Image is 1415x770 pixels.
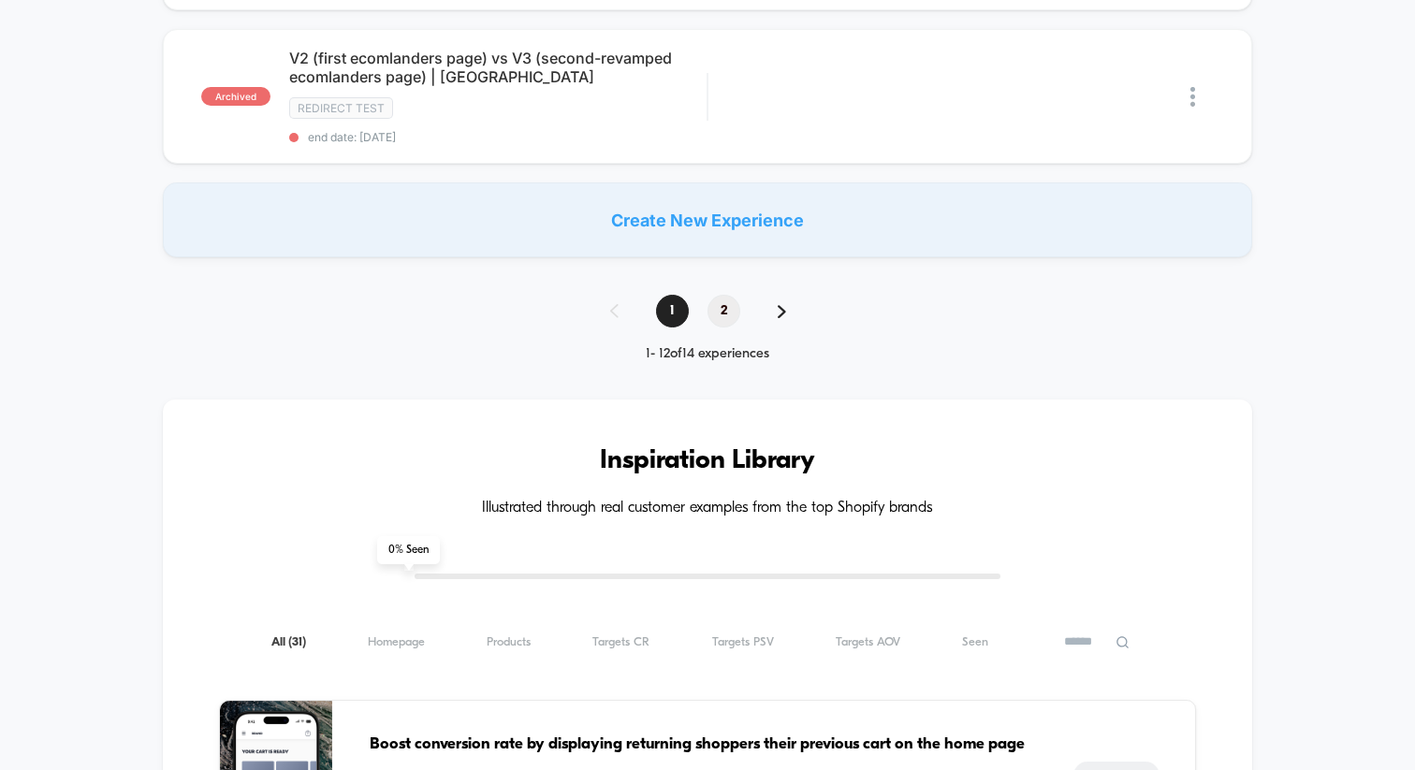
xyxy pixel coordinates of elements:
span: 0 % Seen [377,536,440,564]
span: Seen [962,635,988,649]
h3: Inspiration Library [219,446,1196,476]
span: end date: [DATE] [289,130,707,144]
div: 1 - 12 of 14 experiences [591,346,824,362]
span: Boost conversion rate by displaying returning shoppers their previous cart on the home page [370,733,1036,757]
div: Create New Experience [163,182,1252,257]
span: Redirect Test [289,97,393,119]
span: 2 [707,295,740,327]
span: V2 (first ecomlanders page) vs V3 (second-revamped ecomlanders page) | [GEOGRAPHIC_DATA] [289,49,707,86]
span: Targets CR [592,635,649,649]
span: All [271,635,306,649]
img: close [1190,87,1195,107]
span: archived [201,87,270,106]
h4: Illustrated through real customer examples from the top Shopify brands [219,500,1196,517]
span: Targets PSV [712,635,774,649]
span: Targets AOV [836,635,900,649]
img: pagination forward [778,305,786,318]
span: Products [487,635,531,649]
span: Homepage [368,635,425,649]
span: ( 31 ) [288,636,306,648]
span: 1 [656,295,689,327]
